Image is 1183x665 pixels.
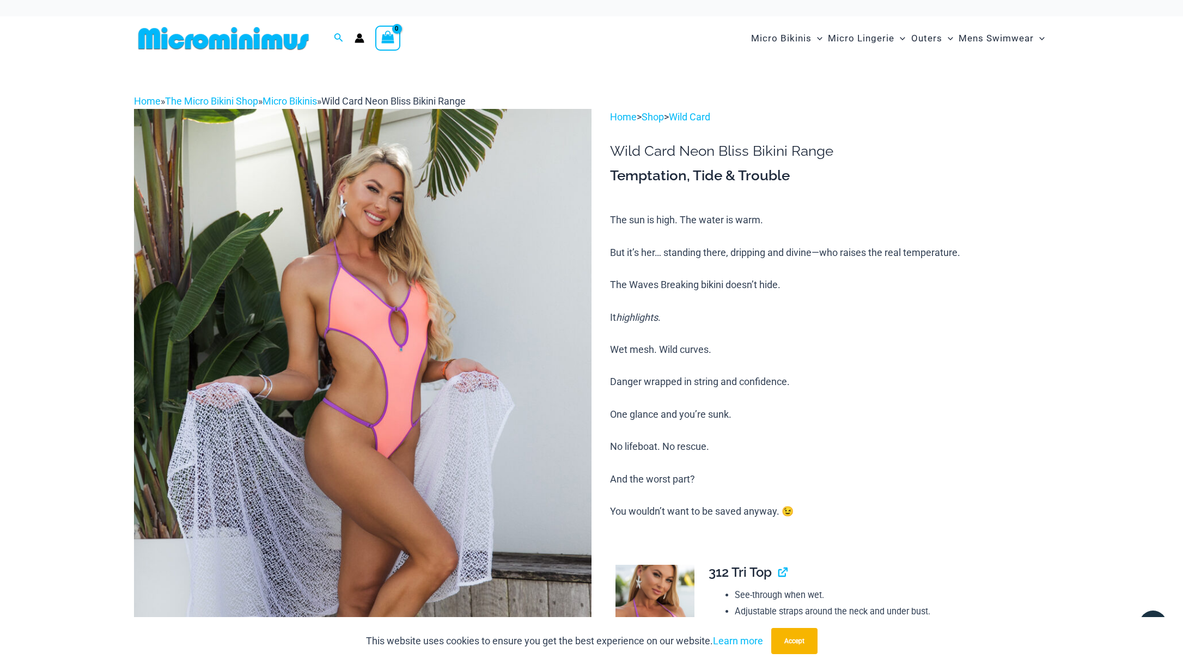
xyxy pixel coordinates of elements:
[747,20,1049,57] nav: Site Navigation
[134,95,161,107] a: Home
[134,95,466,107] span: » » »
[610,111,637,123] a: Home
[956,22,1047,55] a: Mens SwimwearMenu ToggleMenu Toggle
[812,25,822,52] span: Menu Toggle
[321,95,466,107] span: Wild Card Neon Bliss Bikini Range
[610,143,1049,160] h1: Wild Card Neon Bliss Bikini Range
[894,25,905,52] span: Menu Toggle
[134,26,313,51] img: MM SHOP LOGO FLAT
[713,635,763,646] a: Learn more
[366,633,763,649] p: This website uses cookies to ensure you get the best experience on our website.
[709,564,772,580] span: 312 Tri Top
[375,26,400,51] a: View Shopping Cart, empty
[911,25,942,52] span: Outers
[828,25,894,52] span: Micro Lingerie
[165,95,258,107] a: The Micro Bikini Shop
[735,603,1040,620] li: Adjustable straps around the neck and under bust.
[610,212,1049,519] p: The sun is high. The water is warm. But it’s her… standing there, dripping and divine—who raises ...
[669,111,710,123] a: Wild Card
[959,25,1034,52] span: Mens Swimwear
[771,628,818,654] button: Accept
[751,25,812,52] span: Micro Bikinis
[616,312,658,323] i: highlights
[610,167,1049,185] h3: Temptation, Tide & Trouble
[642,111,664,123] a: Shop
[825,22,908,55] a: Micro LingerieMenu ToggleMenu Toggle
[735,587,1040,603] li: See-through when wet.
[610,109,1049,125] p: > >
[1034,25,1045,52] span: Menu Toggle
[908,22,956,55] a: OutersMenu ToggleMenu Toggle
[748,22,825,55] a: Micro BikinisMenu ToggleMenu Toggle
[942,25,953,52] span: Menu Toggle
[334,32,344,45] a: Search icon link
[263,95,317,107] a: Micro Bikinis
[355,33,364,43] a: Account icon link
